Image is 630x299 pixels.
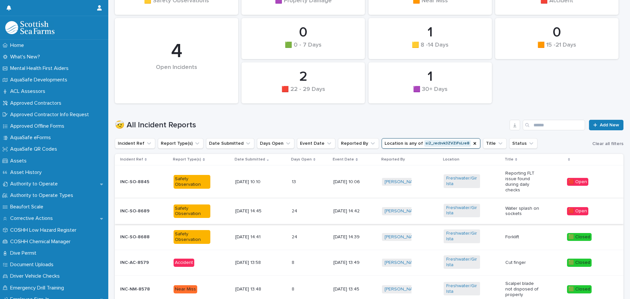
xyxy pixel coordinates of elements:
p: Assets [8,158,32,164]
a: Add New [589,120,623,130]
div: Near Miss [174,285,197,293]
p: INC-NM-8578 [120,287,157,292]
p: Report Type(s) [173,156,201,163]
a: [PERSON_NAME] [385,179,420,185]
p: Home [8,42,29,49]
p: Approved Contractor Info Request [8,112,94,118]
button: Date Submitted [206,138,254,149]
button: Report Type(s) [158,138,203,149]
p: [DATE] 13:48 [235,287,272,292]
a: Freshwater/Girlsta [446,205,477,216]
tr: INC-AC-8579Accident[DATE] 13:5888 [DATE] 13:49[PERSON_NAME] Freshwater/Girlsta Cut finger🟩 Closed [115,250,623,276]
div: 0 [506,24,607,41]
p: Asset History [8,169,47,176]
button: Incident Ref [115,138,155,149]
span: Clear all filters [592,141,623,146]
div: Accident [174,259,194,267]
div: 🟪 30+ Days [380,86,481,100]
div: 0 [253,24,354,41]
div: 🟩 Closed [567,285,592,293]
p: Reported By [381,156,405,163]
tr: INC-SO-8689Safety Observation[DATE] 14:452424 [DATE] 14:42[PERSON_NAME] Freshwater/Girlsta Water ... [115,198,623,224]
p: Document Uploads [8,262,59,268]
p: Date Submitted [235,156,265,163]
p: Forklift [505,234,542,240]
p: Authority to Operate Types [8,192,78,199]
div: 🟥 Open [567,178,588,186]
a: [PERSON_NAME] [385,260,420,266]
a: [PERSON_NAME] [385,208,420,214]
p: AquaSafe Developments [8,77,73,83]
tr: INC-SO-8688Safety Observation[DATE] 14:412424 [DATE] 14:39[PERSON_NAME] Freshwater/Girlsta Forkli... [115,224,623,250]
p: [DATE] 14:42 [333,208,370,214]
div: 🟨 8 -14 Days [380,42,481,55]
p: Reporting FLT issue found during daily checks [505,171,542,193]
div: 2 [253,69,354,85]
p: Title [505,156,514,163]
a: [PERSON_NAME] [385,234,420,240]
p: Days Open [291,156,312,163]
h1: 🤕 All Incident Reports [115,120,507,130]
div: 4 [126,40,227,63]
button: Days Open [257,138,294,149]
div: Open Incidents [126,64,227,85]
p: [DATE] 10:10 [235,179,272,185]
p: [DATE] 13:58 [235,260,272,266]
div: Safety Observation [174,204,210,218]
p: COSHH Low Hazard Register [8,227,82,233]
p: Authority to Operate [8,181,63,187]
p: INC-AC-8579 [120,260,157,266]
p: [DATE] 14:45 [235,208,272,214]
img: bPIBxiqnSb2ggTQWdOVV [5,21,54,34]
a: Freshwater/Girlsta [446,283,477,294]
button: Reported By [338,138,379,149]
p: AquaSafe QR Codes [8,146,62,152]
p: INC-SO-8688 [120,234,157,240]
p: COSHH Chemical Manager [8,239,76,245]
button: Event Date [297,138,335,149]
p: 24 [292,207,299,214]
div: 🟧 15 -21 Days [506,42,607,55]
p: Water splash on sockets [505,206,542,217]
p: Dive Permit [8,250,42,256]
tr: INC-SO-8845Safety Observation[DATE] 10:101313 [DATE] 10:06[PERSON_NAME] Freshwater/Girlsta Report... [115,165,623,198]
a: [PERSON_NAME] [385,287,420,292]
div: 🟩 Closed [567,259,592,267]
p: [DATE] 14:41 [235,234,272,240]
p: Mental Health First Aiders [8,65,74,72]
input: Search [523,120,585,130]
a: Freshwater/Girlsta [446,176,477,187]
p: 8 [292,285,296,292]
p: Cut finger [505,260,542,266]
div: 🟥 22 - 29 Days [253,86,354,100]
p: Event Date [333,156,354,163]
p: Location [443,156,459,163]
button: Title [483,138,507,149]
p: Incident Ref [120,156,143,163]
p: [DATE] 13:49 [333,260,370,266]
p: Driver Vehicle Checks [8,273,65,279]
p: Beaufort Scale [8,204,49,210]
button: Status [509,138,537,149]
div: 🟩 0 - 7 Days [253,42,354,55]
p: 24 [292,233,299,240]
div: 🟥 Open [567,207,588,215]
p: 8 [292,259,296,266]
p: Scalpel blade not disposed of properly [505,281,542,297]
p: Approved Offline Forms [8,123,70,129]
p: Approved Contractors [8,100,67,106]
p: [DATE] 10:06 [333,179,370,185]
div: 1 [380,24,481,41]
p: [DATE] 13:45 [333,287,370,292]
p: Corrective Actions [8,215,58,222]
p: 13 [292,178,297,185]
span: Add New [600,123,619,127]
a: Freshwater/Girlsta [446,231,477,242]
a: Freshwater/Girlsta [446,257,477,268]
p: INC-SO-8689 [120,208,157,214]
p: What's New? [8,54,45,60]
div: Safety Observation [174,230,210,244]
p: Emergency Drill Training [8,285,69,291]
button: Location [382,138,480,149]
